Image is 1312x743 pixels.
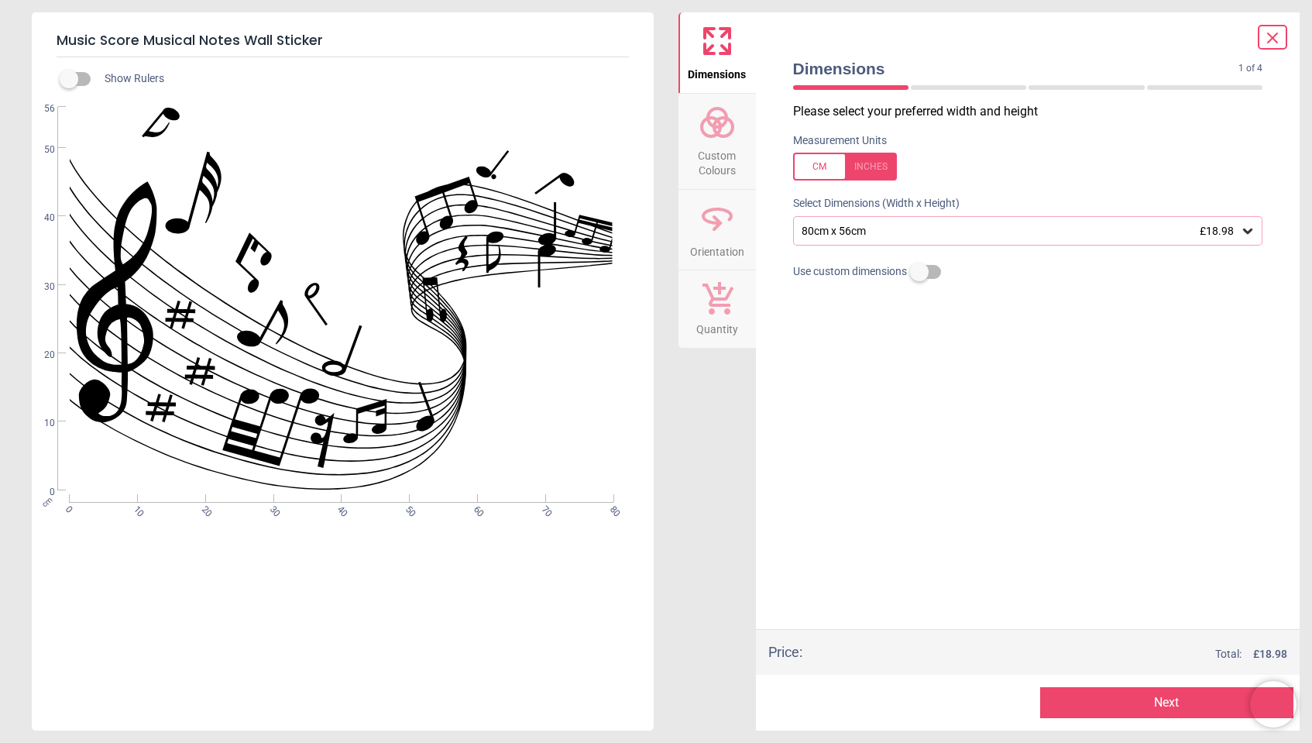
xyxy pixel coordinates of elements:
[40,495,54,509] span: cm
[793,264,907,280] span: Use custom dimensions
[690,237,744,260] span: Orientation
[57,25,629,57] h5: Music Score Musical Notes Wall Sticker
[768,642,802,662] div: Price :
[793,133,887,149] label: Measurement Units
[1250,681,1297,728] iframe: Brevo live chat
[1200,225,1234,237] span: £18.98
[680,141,754,179] span: Custom Colours
[606,504,617,514] span: 80
[26,143,55,157] span: 50
[696,315,738,338] span: Quantity
[470,504,480,514] span: 60
[266,504,276,514] span: 30
[26,349,55,362] span: 20
[678,12,756,93] button: Dimensions
[800,225,1241,238] div: 80cm x 56cm
[130,504,140,514] span: 10
[678,94,756,189] button: Custom Colours
[402,504,412,514] span: 50
[1253,647,1287,662] span: £
[69,70,654,88] div: Show Rulers
[1238,62,1262,75] span: 1 of 4
[26,486,55,499] span: 0
[678,190,756,270] button: Orientation
[335,504,345,514] span: 40
[26,417,55,430] span: 10
[793,103,1276,120] p: Please select your preferred width and height
[781,196,960,212] label: Select Dimensions (Width x Height)
[26,212,55,225] span: 40
[793,57,1239,80] span: Dimensions
[198,504,208,514] span: 20
[688,60,746,83] span: Dimensions
[826,647,1288,662] div: Total:
[62,504,72,514] span: 0
[1259,648,1287,660] span: 18.98
[678,270,756,348] button: Quantity
[26,102,55,115] span: 56
[538,504,548,514] span: 70
[26,280,55,294] span: 30
[1040,687,1293,718] button: Next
